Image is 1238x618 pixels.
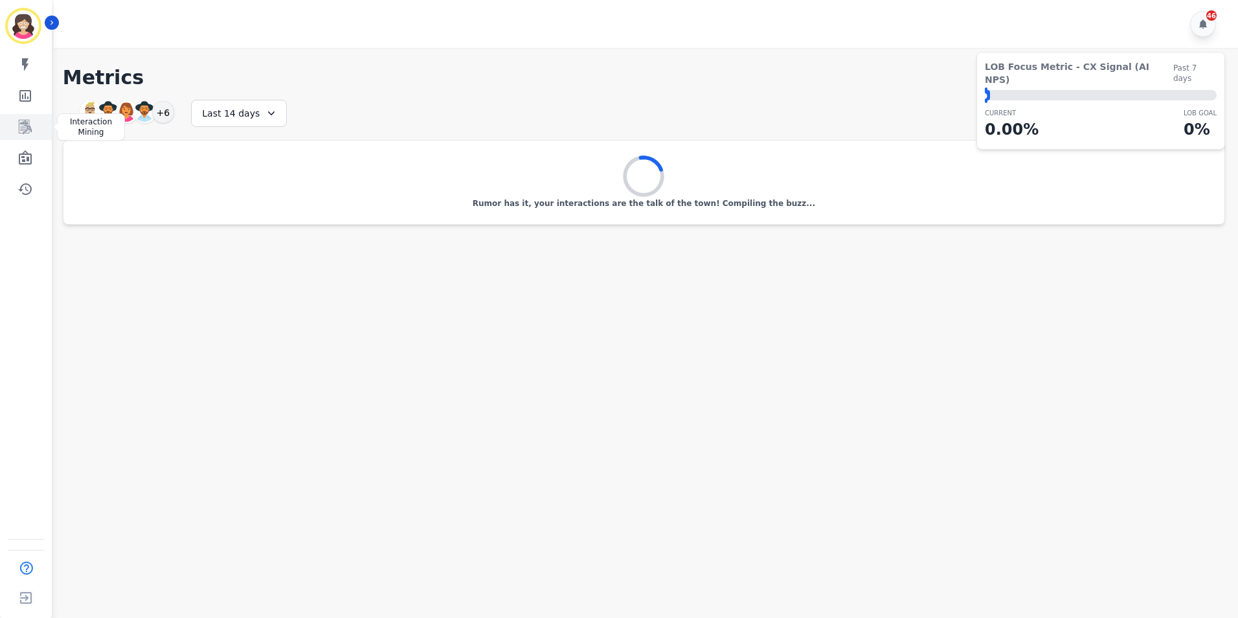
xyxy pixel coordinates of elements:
[152,101,174,123] div: +6
[1206,10,1217,21] div: 46
[985,118,1039,141] p: 0.00 %
[985,90,990,100] div: ⬤
[1184,108,1217,118] p: LOB Goal
[191,100,287,127] div: Last 14 days
[63,66,1225,89] h1: Metrics
[1184,118,1217,141] p: 0 %
[985,108,1039,118] p: CURRENT
[473,198,815,209] p: Rumor has it, your interactions are the talk of the town! Compiling the buzz...
[985,60,1173,86] span: LOB Focus Metric - CX Signal (AI NPS)
[8,10,39,41] img: Bordered avatar
[1173,63,1217,84] span: Past 7 days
